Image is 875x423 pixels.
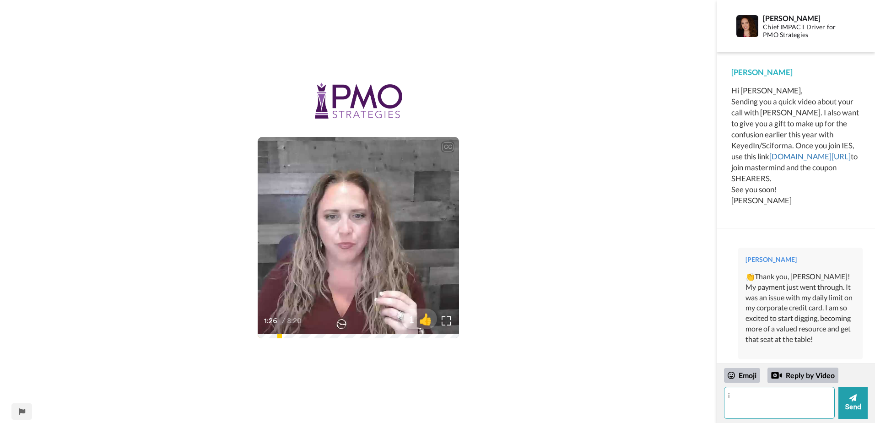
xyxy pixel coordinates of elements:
[414,312,437,326] span: 👍
[287,315,303,326] span: 8:20
[401,309,437,329] button: 1👍
[745,255,855,264] div: [PERSON_NAME]
[401,313,414,325] span: 1
[767,368,838,383] div: Reply by Video
[763,14,850,22] div: [PERSON_NAME]
[763,23,850,39] div: Chief IMPACT Driver for PMO Strategies
[745,271,855,345] div: 👏Thank you, [PERSON_NAME]! My payment just went through. It was an issue with my daily limit on m...
[724,368,760,383] div: Emoji
[724,387,835,419] textarea: i
[838,387,868,419] button: Send
[771,370,782,381] div: Reply by Video
[315,82,402,119] img: de2e5ca3-e7c2-419a-bc0c-6808a48eda42
[282,315,285,326] span: /
[264,315,280,326] span: 1:26
[736,15,758,37] img: Profile Image
[731,85,860,206] div: Hi [PERSON_NAME], Sending you a quick video about your call with [PERSON_NAME]. I also want to gi...
[731,67,860,78] div: [PERSON_NAME]
[769,152,851,161] a: [DOMAIN_NAME][URL]
[442,142,454,152] div: CC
